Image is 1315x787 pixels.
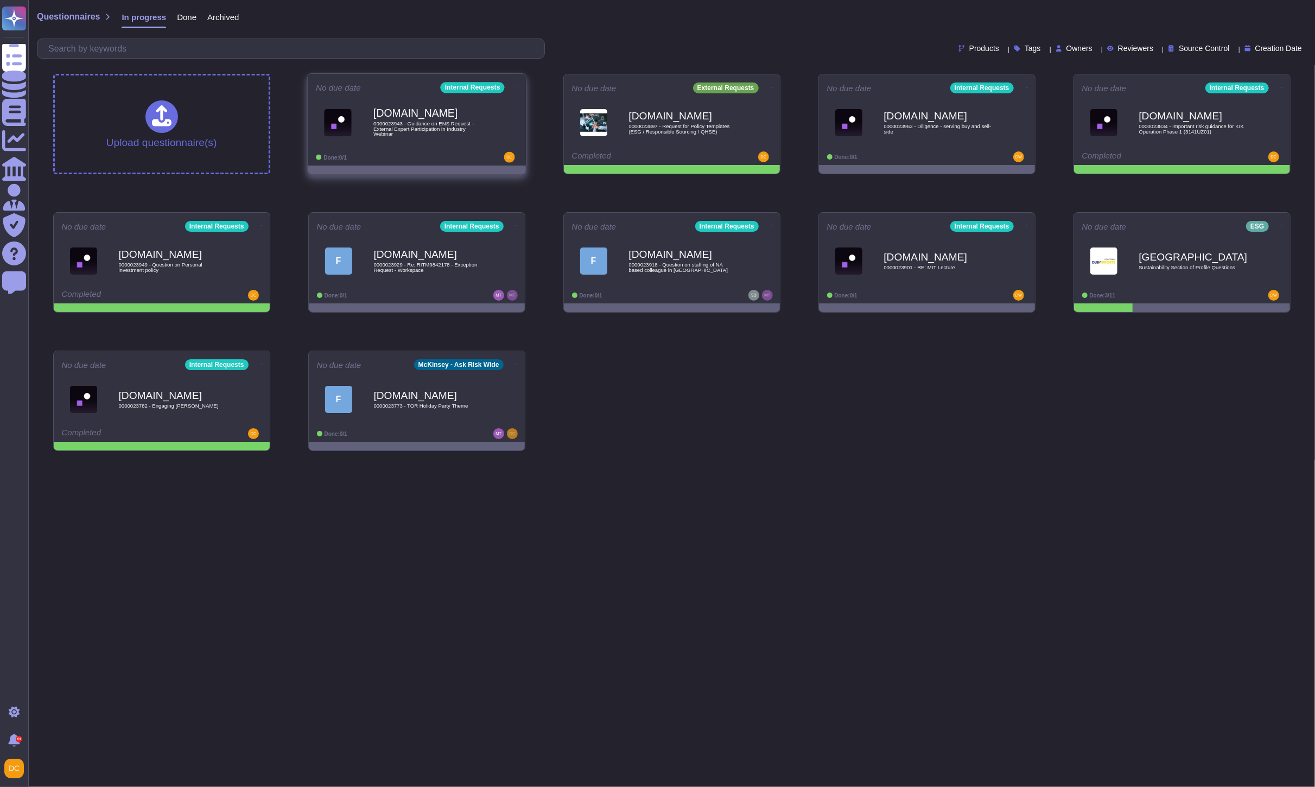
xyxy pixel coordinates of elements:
div: Internal Requests [440,221,504,232]
div: Internal Requests [695,221,759,232]
span: No due date [62,361,106,369]
b: [DOMAIN_NAME] [884,252,993,262]
span: Reviewers [1118,45,1153,52]
span: No due date [316,84,361,92]
div: Completed [62,290,195,301]
img: Logo [70,386,97,413]
span: No due date [317,223,361,231]
span: Done: 0/1 [580,293,602,299]
div: Completed [572,151,705,162]
div: F [325,386,352,413]
img: user [248,290,259,301]
span: No due date [317,361,361,369]
img: user [507,428,518,439]
span: 0000023897 - Request for Policy Templates (ESG / Responsible Sourcing / QHSE) [629,124,738,134]
b: [GEOGRAPHIC_DATA] [1139,252,1248,262]
span: Done: 0/1 [325,293,347,299]
img: user [1013,290,1024,301]
div: McKinsey - Ask Risk Wide [414,359,504,370]
span: 0000023949 - Question on Personal investment policy [119,262,227,272]
img: Logo [1090,247,1117,275]
img: user [4,759,24,778]
b: [DOMAIN_NAME] [884,111,993,121]
img: Logo [70,247,97,275]
img: user [504,152,514,163]
span: Sustainability Section of Profile Questions [1139,265,1248,270]
img: user [507,290,518,301]
span: Done: 0/1 [325,431,347,437]
span: 0000023834 - Important risk guidance for KIK Operation Phase 1 (3141UZ01) [1139,124,1248,134]
div: Internal Requests [950,82,1014,93]
img: Logo [580,109,607,136]
img: user [1268,290,1279,301]
span: 0000023943 - Guidance on ENS Request – External Expert Participation in Industry Webinar [373,121,483,137]
div: 9+ [16,736,22,742]
img: user [758,151,769,162]
span: Products [969,45,999,52]
span: No due date [827,223,872,231]
div: ESG [1246,221,1268,232]
div: Internal Requests [185,221,249,232]
span: Done [177,13,196,21]
span: Archived [207,13,239,21]
img: Logo [835,247,862,275]
span: 0000023773 - TOR Holiday Party Theme [374,403,482,409]
b: [DOMAIN_NAME] [373,108,483,118]
span: Done: 0/1 [835,293,857,299]
img: user [762,290,773,301]
img: Logo [324,109,352,136]
span: No due date [1082,223,1127,231]
span: No due date [827,84,872,92]
img: Logo [1090,109,1117,136]
div: Internal Requests [1205,82,1269,93]
img: user [1013,151,1024,162]
div: Internal Requests [950,221,1014,232]
img: user [748,290,759,301]
div: Completed [1082,151,1215,162]
div: Internal Requests [440,82,504,93]
b: [DOMAIN_NAME] [629,249,738,259]
div: External Requests [693,82,759,93]
span: Source Control [1179,45,1229,52]
img: user [1268,151,1279,162]
span: Done: 3/11 [1090,293,1116,299]
input: Search by keywords [43,39,544,58]
img: user [248,428,259,439]
span: 0000023963 - Diligence - serving buy and sell-side [884,124,993,134]
span: 0000023929 - Re: RITM9842178 - Exception Request - Workspace [374,262,482,272]
div: F [580,247,607,275]
b: [DOMAIN_NAME] [119,390,227,401]
span: No due date [572,223,617,231]
span: Creation Date [1255,45,1302,52]
span: 0000023918 - Question on staffing of NA based colleague in [GEOGRAPHIC_DATA] [629,262,738,272]
span: No due date [1082,84,1127,92]
button: user [2,757,31,780]
div: Upload questionnaire(s) [106,100,217,148]
b: [DOMAIN_NAME] [1139,111,1248,121]
img: user [493,428,504,439]
b: [DOMAIN_NAME] [119,249,227,259]
span: Done: 0/1 [323,154,347,160]
div: Internal Requests [185,359,249,370]
span: Done: 0/1 [835,154,857,160]
span: No due date [572,84,617,92]
span: Questionnaires [37,12,100,21]
b: [DOMAIN_NAME] [629,111,738,121]
img: Logo [835,109,862,136]
div: Completed [62,428,195,439]
span: In progress [122,13,166,21]
span: 0000023782 - Engaging [PERSON_NAME] [119,403,227,409]
span: Owners [1066,45,1092,52]
img: user [493,290,504,301]
span: 0000023901 - RE: MIT Lecture [884,265,993,270]
span: No due date [62,223,106,231]
b: [DOMAIN_NAME] [374,390,482,401]
b: [DOMAIN_NAME] [374,249,482,259]
span: Tags [1025,45,1041,52]
div: F [325,247,352,275]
